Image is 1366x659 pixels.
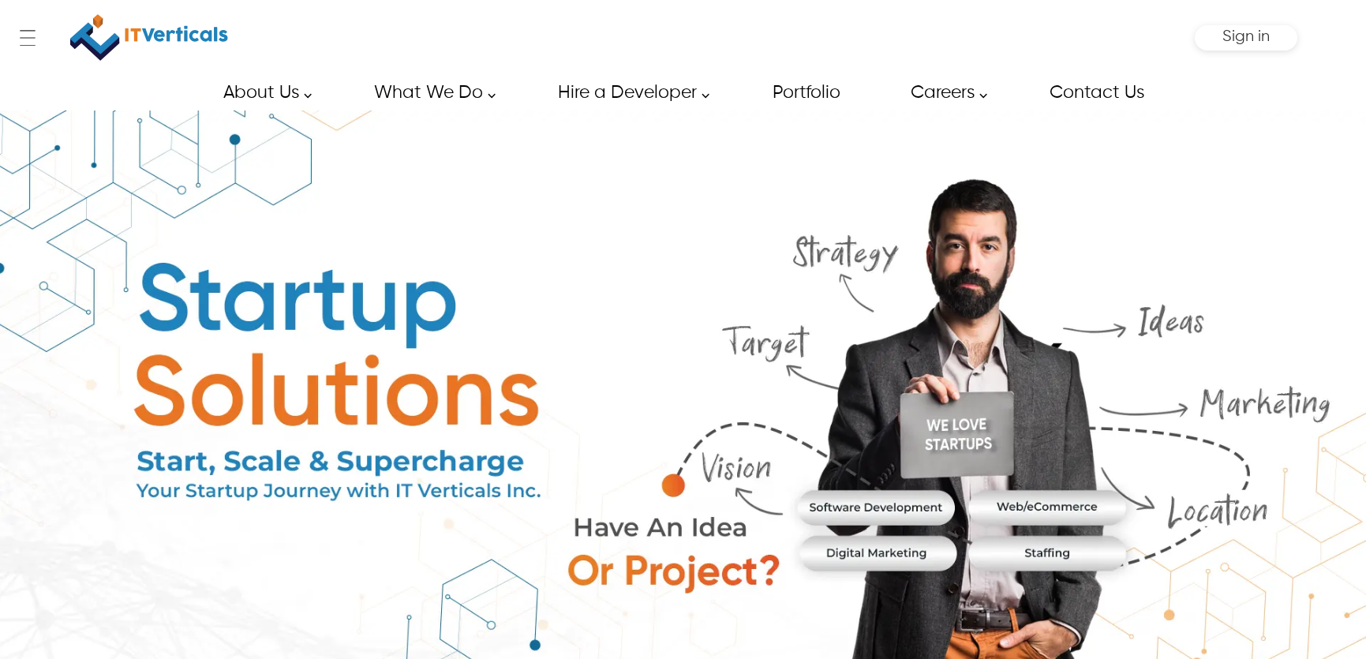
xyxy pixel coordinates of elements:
[356,75,504,110] a: What We Do
[1222,28,1270,45] span: Sign in
[1222,33,1270,43] a: Sign in
[1031,75,1161,110] a: Contact Us
[69,8,230,67] a: IT Verticals Inc
[205,75,320,110] a: About Us
[70,8,228,67] img: IT Verticals Inc
[540,75,718,110] a: Hire a Developer
[893,75,996,110] a: Careers
[754,75,857,110] a: Portfolio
